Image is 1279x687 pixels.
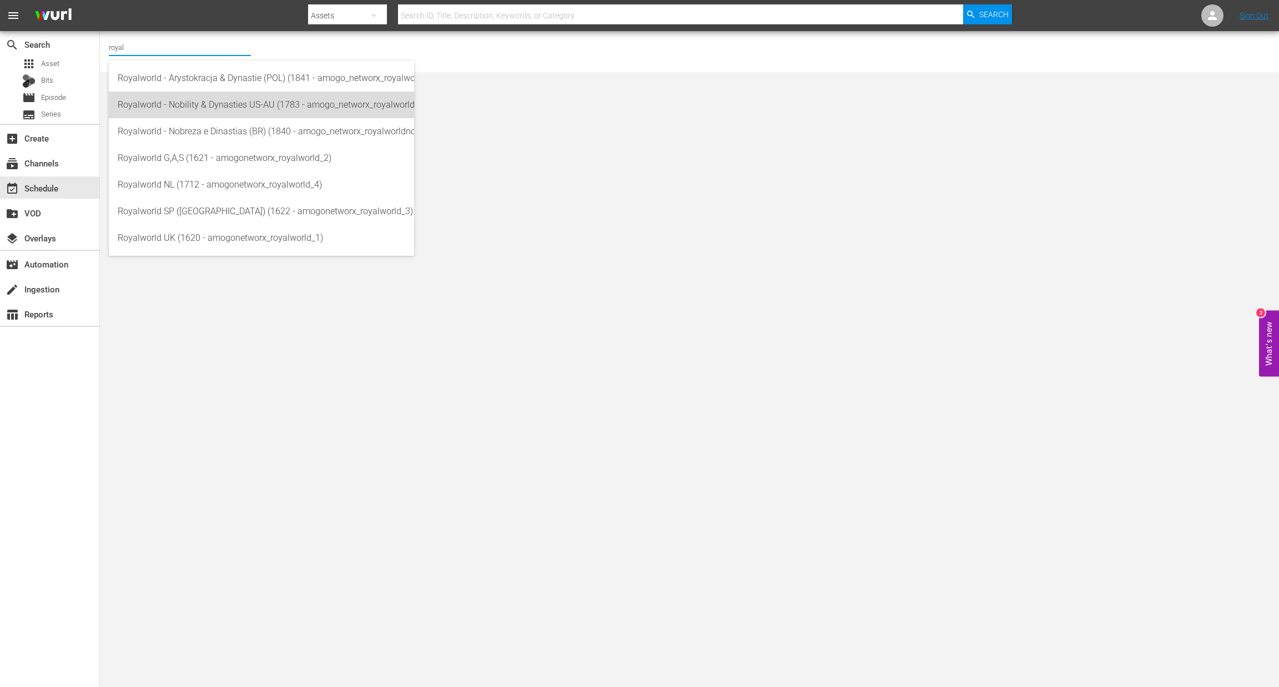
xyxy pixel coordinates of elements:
[41,58,59,69] span: Asset
[118,92,405,118] div: Royalworld - Nobility & Dynasties US-AU (1783 - amogo_networx_royalworldnobilitydynasties_1)
[22,74,36,88] div: Bits
[109,34,742,69] div: No Channel Selected.
[1240,11,1268,20] a: Sign Out
[6,182,19,195] span: Schedule
[22,91,36,104] span: Episode
[118,225,405,251] div: Royalworld UK (1620 - amogonetworx_royalworld_1)
[6,207,19,220] span: VOD
[6,308,19,321] span: Reports
[6,38,19,52] span: Search
[118,118,405,145] div: Royalworld - Nobreza e Dinastias (BR) (1840 - amogo_networx_royalworldnobrezaedinastias_1)
[7,9,20,22] span: menu
[963,4,1012,24] button: Search
[1259,311,1279,377] button: Open Feedback Widget
[41,75,53,86] span: Bits
[41,109,61,120] span: Series
[118,198,405,225] div: Royalworld SP ([GEOGRAPHIC_DATA]) (1622 - amogonetworx_royalworld_3)
[22,57,36,70] span: Asset
[27,3,80,29] img: ans4CAIJ8jUAAAAAAAAAAAAAAAAAAAAAAAAgQb4GAAAAAAAAAAAAAAAAAAAAAAAAJMjXAAAAAAAAAAAAAAAAAAAAAAAAgAT5G...
[6,283,19,296] span: Ingestion
[6,157,19,170] span: Channels
[41,92,66,103] span: Episode
[6,232,19,245] span: Overlays
[979,4,1009,24] span: Search
[22,108,36,122] span: Series
[118,145,405,171] div: Royalworld G,A,S (1621 - amogonetworx_royalworld_2)
[118,65,405,92] div: Royalworld - Arystokracja & Dynastie (POL) (1841 - amogo_networx_royalworldarystokracjadynastie_1)
[6,132,19,145] span: Create
[118,171,405,198] div: Royalworld NL (1712 - amogonetworx_royalworld_4)
[1256,309,1265,317] div: 2
[6,258,19,271] span: Automation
